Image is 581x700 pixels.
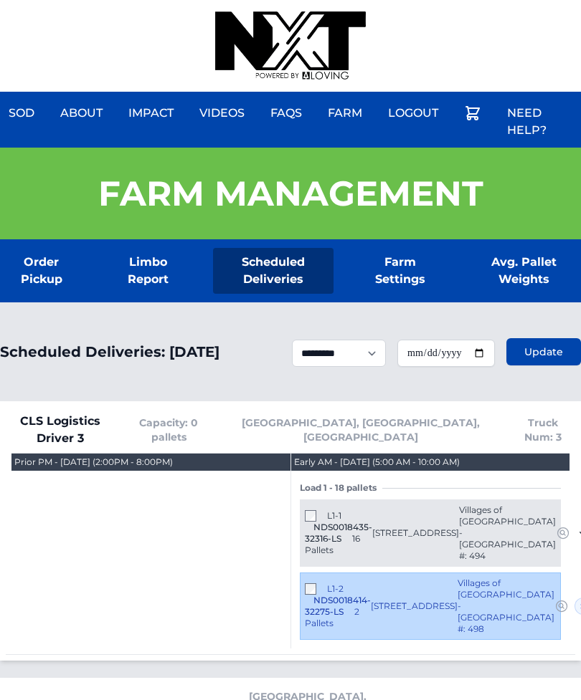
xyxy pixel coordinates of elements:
[459,504,556,562] span: Villages of [GEOGRAPHIC_DATA] - [GEOGRAPHIC_DATA] #: 494
[372,527,459,539] span: [STREET_ADDRESS]
[52,96,111,130] a: About
[517,416,570,444] span: Truck Num: 3
[305,522,372,544] span: NDS0018435-32316-LS
[305,595,371,617] span: NDS0018414-32275-LS
[106,248,191,294] a: Limbo Report
[305,606,359,628] span: 2 Pallets
[305,533,360,555] span: 16 Pallets
[327,583,344,594] span: L1-2
[11,413,110,447] span: CLS Logistics Driver 3
[458,577,554,635] span: Villages of [GEOGRAPHIC_DATA] - [GEOGRAPHIC_DATA] #: 498
[14,456,173,468] div: Prior PM - [DATE] (2:00PM - 8:00PM)
[98,176,483,211] h1: Farm Management
[262,96,311,130] a: FAQs
[300,482,382,494] span: Load 1 - 18 pallets
[356,248,443,294] a: Farm Settings
[213,248,334,294] a: Scheduled Deliveries
[506,338,581,365] button: Update
[191,96,253,130] a: Videos
[319,96,371,130] a: Farm
[228,416,494,444] span: [GEOGRAPHIC_DATA], [GEOGRAPHIC_DATA], [GEOGRAPHIC_DATA]
[524,345,563,359] span: Update
[371,600,458,612] span: [STREET_ADDRESS]
[294,456,460,468] div: Early AM - [DATE] (5:00 AM - 10:00 AM)
[120,96,182,130] a: Impact
[133,416,205,444] span: Capacity: 0 pallets
[466,248,581,294] a: Avg. Pallet Weights
[499,96,581,148] a: Need Help?
[379,96,447,130] a: Logout
[215,11,366,80] img: nextdaysod.com Logo
[327,510,341,521] span: L1-1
